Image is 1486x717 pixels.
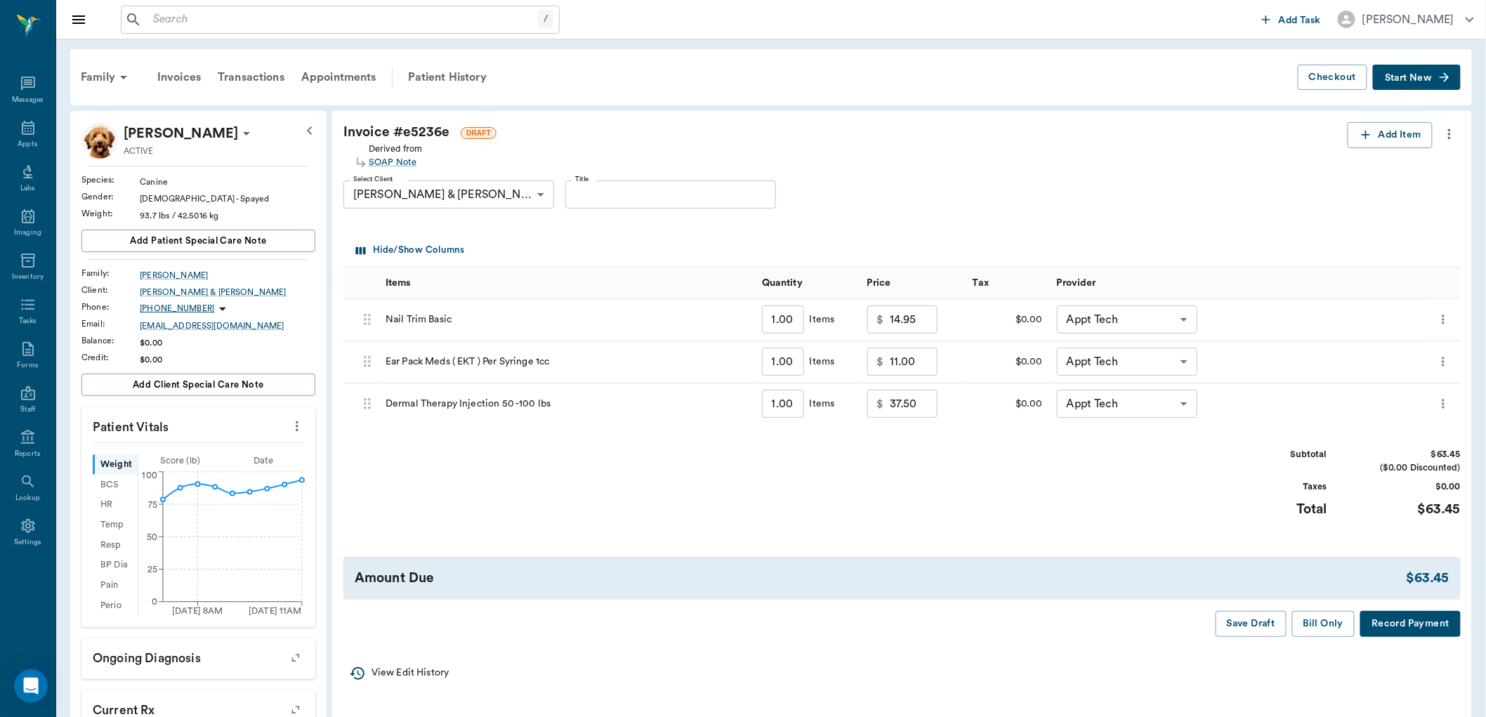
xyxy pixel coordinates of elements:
[19,316,37,327] div: Tasks
[1438,122,1461,146] button: more
[890,348,938,376] input: 0.00
[1292,611,1355,637] button: Bill Only
[973,263,989,303] div: Tax
[1327,6,1485,32] button: [PERSON_NAME]
[140,303,214,315] p: [PHONE_NUMBER]
[147,10,538,29] input: Search
[353,174,393,184] label: Select Client
[140,269,315,282] a: [PERSON_NAME]
[286,414,308,438] button: more
[81,207,140,220] div: Weight :
[343,122,1348,143] div: Invoice # e5236e
[1362,11,1454,28] div: [PERSON_NAME]
[81,334,140,347] div: Balance :
[140,286,315,298] a: [PERSON_NAME] & [PERSON_NAME]
[1222,480,1327,494] div: Taxes
[81,317,140,330] div: Email :
[369,140,423,169] div: Derived from
[81,284,140,296] div: Client :
[379,383,755,426] div: Dermal Therapy Injection 50 -100 lbs
[14,669,48,703] div: Open Intercom Messenger
[575,174,589,184] label: Title
[371,666,449,680] p: View Edit History
[209,60,293,94] div: Transactions
[93,535,138,555] div: Resp
[130,233,266,249] span: Add patient Special Care Note
[890,305,938,334] input: 0.00
[140,336,315,349] div: $0.00
[1057,348,1197,376] div: Appt Tech
[124,122,238,145] div: Asher Kelley
[1057,305,1197,334] div: Appt Tech
[93,555,138,576] div: BP Dia
[14,228,41,238] div: Imaging
[17,360,38,371] div: Forms
[379,299,755,341] div: Nail Trim Basic
[93,495,138,515] div: HR
[65,6,93,34] button: Close drawer
[12,272,44,282] div: Inventory
[1433,392,1454,416] button: more
[890,390,938,418] input: 0.00
[860,267,966,298] div: Price
[140,320,315,332] a: [EMAIL_ADDRESS][DOMAIN_NAME]
[867,263,891,303] div: Price
[804,313,835,327] div: Items
[1050,267,1426,298] div: Provider
[1256,6,1327,32] button: Add Task
[81,190,140,203] div: Gender :
[140,176,315,188] div: Canine
[755,267,860,298] div: Quantity
[1355,448,1461,461] div: $63.45
[93,515,138,535] div: Temp
[804,355,835,369] div: Items
[461,128,496,138] span: DRAFT
[249,607,302,615] tspan: [DATE] 11AM
[140,192,315,205] div: [DEMOGRAPHIC_DATA] - Spayed
[1222,499,1327,520] div: Total
[353,239,468,261] button: Select columns
[1433,308,1454,331] button: more
[133,377,264,393] span: Add client Special Care Note
[1355,480,1461,494] div: $0.00
[877,395,884,412] p: $
[18,139,37,150] div: Appts
[369,156,423,169] a: SOAP Note
[124,122,238,145] p: [PERSON_NAME]
[149,60,209,94] div: Invoices
[1057,263,1096,303] div: Provider
[81,267,140,279] div: Family :
[538,10,553,29] div: /
[14,537,42,548] div: Settings
[81,122,118,159] img: Profile Image
[966,341,1050,383] div: $0.00
[293,60,385,94] a: Appointments
[81,638,315,673] p: Ongoing diagnosis
[81,374,315,396] button: Add client Special Care Note
[12,95,44,105] div: Messages
[1407,568,1449,588] div: $63.45
[1348,122,1433,148] button: Add Item
[172,607,223,615] tspan: [DATE] 8AM
[1360,611,1461,637] button: Record Payment
[343,180,554,209] div: [PERSON_NAME] & [PERSON_NAME]
[966,267,1050,298] div: Tax
[81,407,315,442] p: Patient Vitals
[81,351,140,364] div: Credit :
[1057,390,1197,418] div: Appt Tech
[15,449,41,459] div: Reports
[1355,461,1461,475] div: ($0.00 Discounted)
[400,60,495,94] a: Patient History
[152,598,157,606] tspan: 0
[1298,65,1367,91] button: Checkout
[386,263,411,303] div: Items
[147,533,157,541] tspan: 50
[15,493,40,504] div: Lookup
[93,454,138,475] div: Weight
[140,353,315,366] div: $0.00
[1373,65,1461,91] button: Start New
